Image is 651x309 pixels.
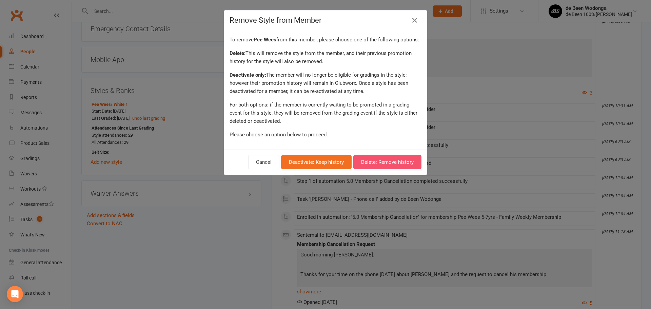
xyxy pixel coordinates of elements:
div: Please choose an option below to proceed. [230,131,421,139]
div: To remove from this member, please choose one of the following options: [230,36,421,44]
div: For both options: if the member is currently waiting to be promoted in a grading event for this s... [230,101,421,125]
div: This will remove the style from the member, and their previous promotion history for the style wi... [230,49,421,65]
strong: Deactivate only: [230,72,266,78]
h4: Remove Style from Member [230,16,421,24]
button: Cancel [248,155,279,169]
a: Close [409,15,420,26]
button: Deactivate: Keep history [281,155,352,169]
strong: Pee Wees [254,37,276,43]
div: Open Intercom Messenger [7,286,23,302]
div: The member will no longer be eligible for gradings in the style; however their promotion history ... [230,71,421,95]
strong: Delete: [230,50,245,56]
button: Delete: Remove history [353,155,421,169]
